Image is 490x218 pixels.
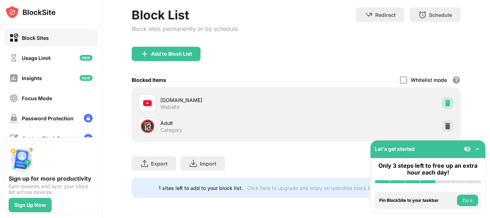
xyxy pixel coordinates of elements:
div: 1 sites left to add to your block list. [159,185,243,191]
img: new-icon.svg [80,75,93,81]
img: customize-block-page-off.svg [9,134,18,143]
div: Export [151,161,168,167]
img: focus-off.svg [9,94,18,103]
div: [DOMAIN_NAME] [160,96,296,104]
img: omni-setup-toggle.svg [474,145,481,153]
div: Adult [160,119,296,127]
div: Usage Limit [22,55,51,61]
img: time-usage-off.svg [9,54,18,62]
img: block-on.svg [9,33,18,42]
div: 🔞 [140,119,155,134]
img: lock-menu.svg [84,134,93,143]
div: Custom Block Page [22,135,69,142]
img: push-signup.svg [9,146,34,172]
div: Sign Up Now [14,202,46,208]
div: Blocked Items [132,77,166,83]
div: Block List [132,8,238,22]
div: Import [200,161,216,167]
button: Do it [457,195,478,206]
div: Block Sites [22,35,49,41]
img: password-protection-off.svg [9,114,18,123]
div: Insights [22,75,42,81]
div: Website [160,104,179,110]
div: Only 3 steps left to free up an extra hour each day! [375,162,481,176]
div: Pin BlockSite to your taskbar [379,198,455,203]
img: favicons [143,99,152,107]
div: Block sites permanently or by schedule [132,25,238,32]
div: Click here to upgrade and enjoy an unlimited block list. [247,185,376,191]
div: Whitelist mode [411,77,447,83]
img: lock-menu.svg [84,114,93,122]
div: Sign up for more productivity [9,175,93,182]
div: Redirect [375,12,396,18]
img: logo-blocksite.svg [5,5,56,19]
div: Add to Block List [151,51,192,57]
img: eye-not-visible.svg [464,145,471,153]
div: Earn rewards and sync your block list across devices [9,184,93,195]
img: new-icon.svg [80,55,93,61]
div: Password Protection [22,115,74,121]
div: Schedule [429,12,452,18]
div: Let's get started [375,146,415,152]
img: insights-off.svg [9,74,18,83]
div: Focus Mode [22,95,52,101]
div: Category [160,127,182,133]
